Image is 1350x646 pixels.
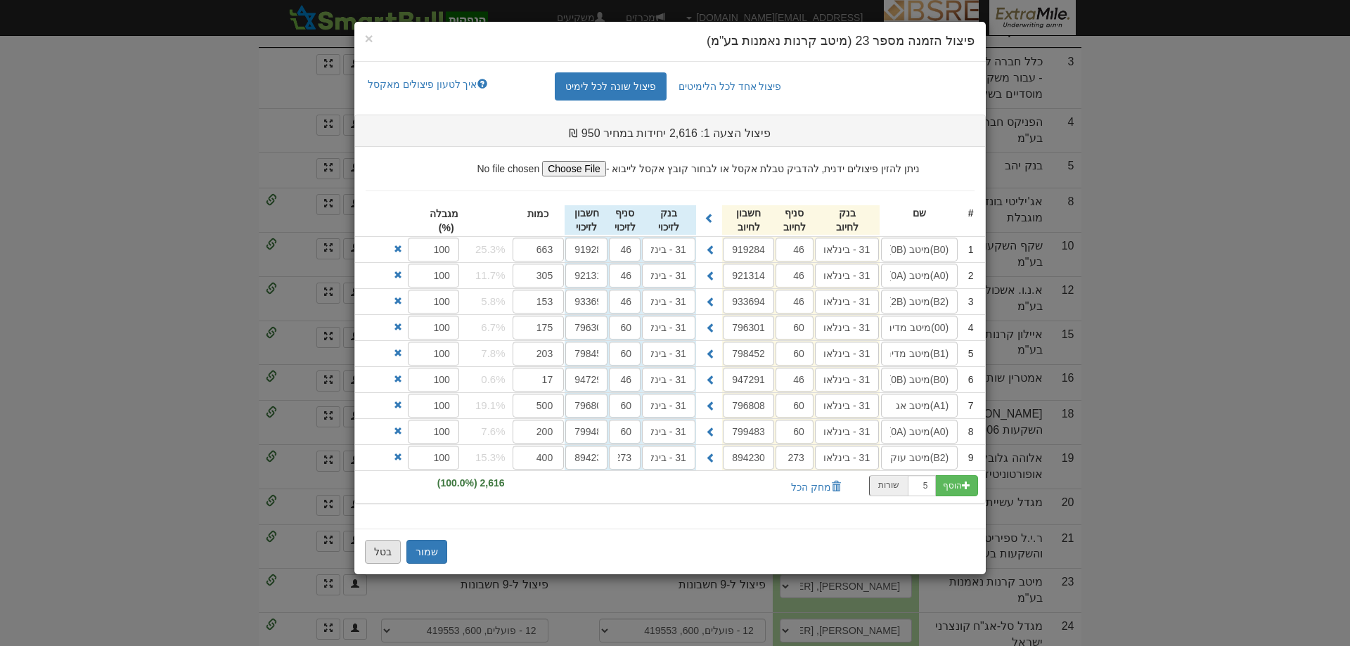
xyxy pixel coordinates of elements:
[776,316,814,340] input: סניף
[815,446,879,470] input: שם בנק
[475,268,506,283] span: 11.7%
[642,264,695,288] input: שם בנק
[723,446,774,470] input: חשבון
[881,368,958,392] input: שם גוף
[723,420,774,444] input: חשבון
[565,420,607,444] input: חשבון
[609,238,641,261] input: סניף
[481,294,505,309] span: 5.8%
[609,420,641,444] input: סניף
[523,127,817,140] h3: פיצול הצעה 1: 2,616 יחידות במחיר 950 ₪
[642,238,695,261] input: שם בנק
[355,147,985,176] div: ניתן להזין פיצולים ידנית, להדביק טבלת אקסל או לבחור קובץ אקסל לייבוא -
[776,342,814,366] input: סניף
[481,320,505,335] span: 6.7%
[958,205,974,221] div: #
[815,238,879,261] input: שם בנק
[408,238,459,261] input: 100%
[723,342,774,366] input: חשבון
[408,394,459,418] input: 100%
[958,242,974,257] div: 1
[641,205,696,235] div: בנק לזיכוי
[609,368,641,392] input: סניף
[565,264,607,288] input: חשבון
[815,394,879,418] input: שם בנק
[481,346,505,361] span: 7.8%
[878,480,899,490] small: שורות
[815,316,879,340] input: שם בנק
[609,290,641,314] input: סניף
[815,420,879,444] input: שם בנק
[642,394,695,418] input: שם בנק
[958,424,974,439] div: 8
[408,368,459,392] input: 100%
[881,264,958,288] input: שם גוף
[707,34,975,48] span: פיצול הזמנה מספר 23 (מיטב קרנות נאמנות בע"מ)
[723,264,774,288] input: חשבון
[359,72,496,96] a: איך לטעון פיצולים מאקסל
[408,446,459,470] input: 100%
[815,290,879,314] input: שם בנק
[513,206,565,221] div: כמות
[408,420,459,444] input: 100%
[642,290,695,314] input: שם בנק
[881,394,958,418] input: שם גוף
[565,290,607,314] input: חשבון
[481,424,505,439] span: 7.6%
[958,294,974,309] div: 3
[776,420,814,444] input: סניף
[408,316,459,340] input: 100%
[475,242,506,257] span: 25.3%
[609,264,641,288] input: סניף
[609,394,641,418] input: סניף
[434,206,459,235] div: מגבלה (%)
[815,368,879,392] input: שם בנק
[365,31,373,46] button: Close
[958,450,974,465] div: 9
[642,316,695,340] input: שם בנק
[475,450,506,465] span: 15.3%
[609,446,641,470] input: סניף
[776,238,814,261] input: סניף
[775,205,814,235] div: סניף לחיוב
[776,264,814,288] input: סניף
[565,342,607,366] input: חשבון
[668,72,792,101] a: פיצול אחד לכל הלימיטים
[642,420,695,444] input: שם בנק
[881,290,958,314] input: שם גוף
[776,394,814,418] input: סניף
[815,342,879,366] input: שם בנק
[723,368,774,392] input: חשבון
[565,205,608,235] div: חשבון לזיכוי
[565,238,607,261] input: חשבון
[881,316,958,340] input: שם גוף
[723,238,774,261] input: חשבון
[881,238,958,261] input: שם גוף
[958,268,974,283] div: 2
[881,420,958,444] input: שם גוף
[481,372,505,387] span: 0.6%
[565,316,607,340] input: חשבון
[958,398,974,413] div: 7
[881,446,958,470] input: שם גוף
[365,30,373,46] span: ×
[782,475,850,499] button: מחק הכל
[475,398,506,413] span: 19.1%
[958,320,974,335] div: 4
[776,446,814,470] input: סניף
[880,205,958,221] div: שם
[365,540,401,564] button: בטל
[642,446,695,470] input: שם בנק
[776,368,814,392] input: סניף
[408,264,459,288] input: 100%
[722,205,775,235] div: חשבון לחיוב
[406,540,447,564] button: שמור
[642,368,695,392] input: שם בנק
[814,205,880,235] div: בנק לחיוב
[776,290,814,314] input: סניף
[565,446,607,470] input: חשבון
[408,342,459,366] input: 100%
[430,472,512,494] span: 2,616 (100.0%)
[555,72,667,101] a: פיצול שונה לכל לימיט
[723,394,774,418] input: חשבון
